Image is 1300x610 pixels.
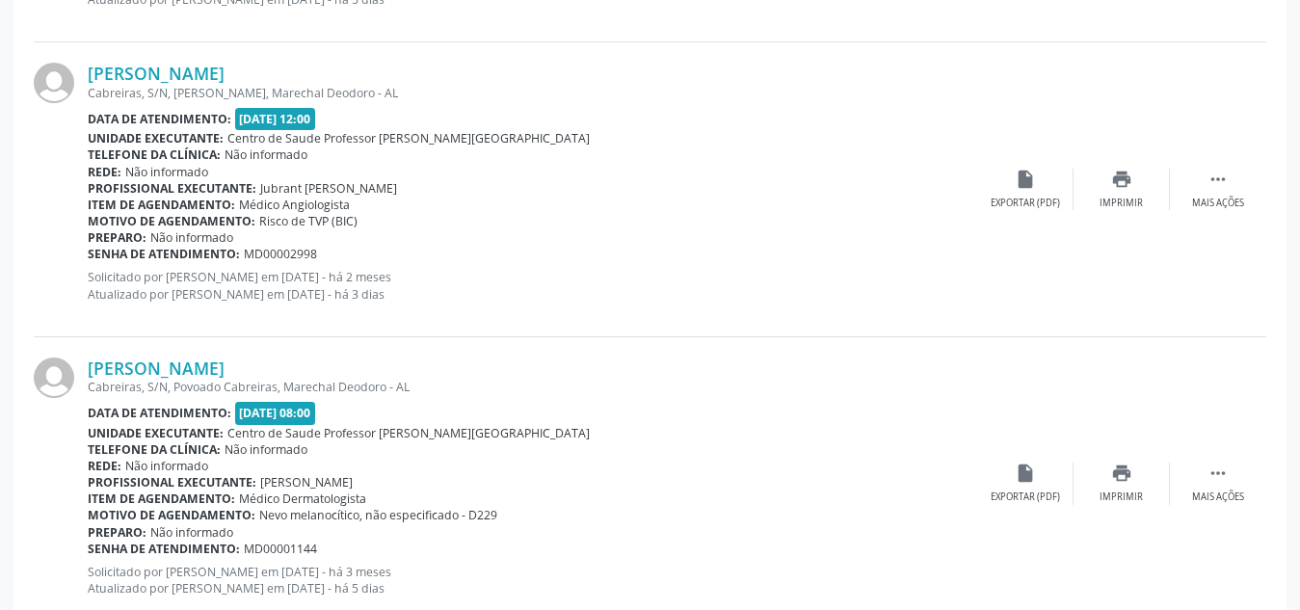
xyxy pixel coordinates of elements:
[259,213,358,229] span: Risco de TVP (BIC)
[34,63,74,103] img: img
[88,524,146,541] b: Preparo:
[88,507,255,523] b: Motivo de agendamento:
[991,491,1060,504] div: Exportar (PDF)
[225,441,307,458] span: Não informado
[88,491,235,507] b: Item de agendamento:
[244,246,317,262] span: MD00002998
[88,146,221,163] b: Telefone da clínica:
[88,269,977,302] p: Solicitado por [PERSON_NAME] em [DATE] - há 2 meses Atualizado por [PERSON_NAME] em [DATE] - há 3...
[88,405,231,421] b: Data de atendimento:
[88,63,225,84] a: [PERSON_NAME]
[1015,169,1036,190] i: insert_drive_file
[88,441,221,458] b: Telefone da clínica:
[88,85,977,101] div: Cabreiras, S/N, [PERSON_NAME], Marechal Deodoro - AL
[260,180,397,197] span: Jubrant [PERSON_NAME]
[1015,463,1036,484] i: insert_drive_file
[1111,463,1132,484] i: print
[88,541,240,557] b: Senha de atendimento:
[125,458,208,474] span: Não informado
[235,402,316,424] span: [DATE] 08:00
[125,164,208,180] span: Não informado
[88,458,121,474] b: Rede:
[150,524,233,541] span: Não informado
[1192,197,1244,210] div: Mais ações
[227,130,590,146] span: Centro de Saude Professor [PERSON_NAME][GEOGRAPHIC_DATA]
[88,164,121,180] b: Rede:
[259,507,497,523] span: Nevo melanocítico, não especificado - D229
[88,425,224,441] b: Unidade executante:
[227,425,590,441] span: Centro de Saude Professor [PERSON_NAME][GEOGRAPHIC_DATA]
[88,358,225,379] a: [PERSON_NAME]
[88,213,255,229] b: Motivo de agendamento:
[88,111,231,127] b: Data de atendimento:
[88,474,256,491] b: Profissional executante:
[235,108,316,130] span: [DATE] 12:00
[1100,491,1143,504] div: Imprimir
[88,379,977,395] div: Cabreiras, S/N, Povoado Cabreiras, Marechal Deodoro - AL
[1100,197,1143,210] div: Imprimir
[1207,169,1229,190] i: 
[150,229,233,246] span: Não informado
[260,474,353,491] span: [PERSON_NAME]
[239,197,350,213] span: Médico Angiologista
[225,146,307,163] span: Não informado
[1111,169,1132,190] i: print
[88,180,256,197] b: Profissional executante:
[88,130,224,146] b: Unidade executante:
[1207,463,1229,484] i: 
[88,246,240,262] b: Senha de atendimento:
[88,564,977,597] p: Solicitado por [PERSON_NAME] em [DATE] - há 3 meses Atualizado por [PERSON_NAME] em [DATE] - há 5...
[244,541,317,557] span: MD00001144
[991,197,1060,210] div: Exportar (PDF)
[239,491,366,507] span: Médico Dermatologista
[88,229,146,246] b: Preparo:
[1192,491,1244,504] div: Mais ações
[34,358,74,398] img: img
[88,197,235,213] b: Item de agendamento:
